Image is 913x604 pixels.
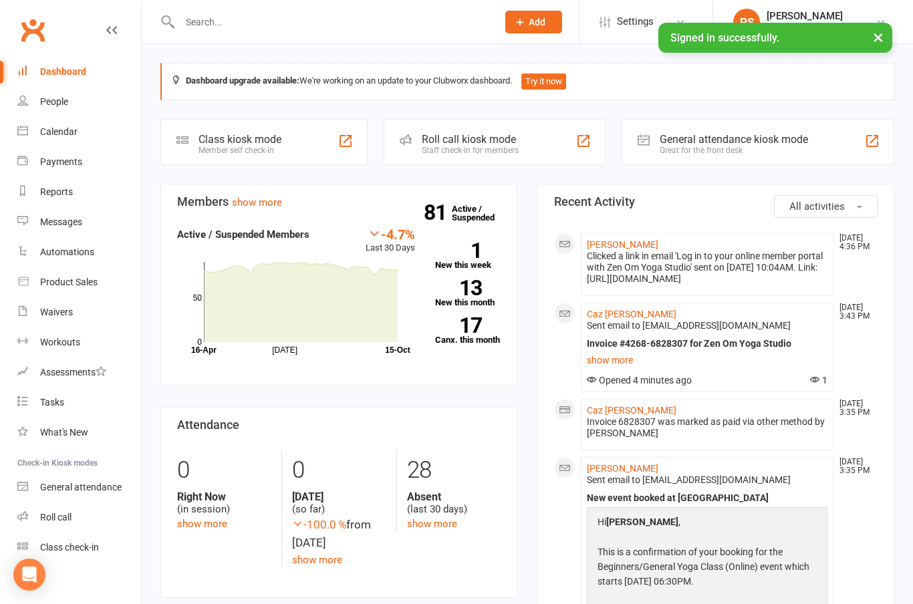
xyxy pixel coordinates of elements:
div: Roll call [40,512,72,522]
div: Tasks [40,397,64,408]
div: Last 30 Days [366,226,415,255]
h3: Recent Activity [554,195,878,208]
time: [DATE] 3:35 PM [833,458,877,475]
strong: 13 [435,278,482,298]
strong: 81 [424,202,452,222]
a: General attendance kiosk mode [17,472,141,502]
div: Clicked a link in email 'Log in to your online member portal with Zen Om Yoga Studio' sent on [DA... [587,251,827,285]
a: Workouts [17,327,141,357]
a: Messages [17,207,141,237]
a: Automations [17,237,141,267]
div: 0 [292,450,386,490]
a: [PERSON_NAME] [587,463,658,474]
a: What's New [17,418,141,448]
div: -4.7% [366,226,415,241]
div: Open Intercom Messenger [13,559,45,591]
strong: 17 [435,315,482,335]
a: Clubworx [16,13,49,47]
p: This is a confirmation of your booking for the Beginners/General Yoga Class (Online) event which ... [594,545,820,593]
div: Class kiosk mode [199,133,281,146]
div: Assessments [40,367,106,377]
a: show more [232,196,282,208]
div: Workouts [40,337,80,347]
div: Waivers [40,307,73,317]
div: 0 [177,450,271,490]
time: [DATE] 3:35 PM [833,400,877,417]
div: Reports [40,186,73,197]
div: Automations [40,247,94,257]
a: show more [292,554,342,566]
button: Add [505,11,562,33]
a: Dashboard [17,57,141,87]
strong: Absent [407,490,501,503]
a: [PERSON_NAME] [587,239,658,250]
span: Add [529,17,545,27]
span: Opened 4 minutes ago [587,375,692,386]
div: 28 [407,450,501,490]
a: Payments [17,147,141,177]
h3: Members [177,195,501,208]
div: Dashboard [40,66,86,77]
span: Signed in successfully. [670,31,779,44]
a: Reports [17,177,141,207]
span: Sent email to [EMAIL_ADDRESS][DOMAIN_NAME] [587,320,791,331]
div: Calendar [40,126,78,137]
a: Tasks [17,388,141,418]
div: Product Sales [40,277,98,287]
time: [DATE] 4:36 PM [833,234,877,251]
a: 17Canx. this month [435,317,501,344]
div: Invoice #4268-6828307 for Zen Om Yoga Studio [587,338,827,349]
a: Assessments [17,357,141,388]
a: 81Active / Suspended [452,194,511,232]
div: PS [733,9,760,35]
div: [PERSON_NAME] [767,10,851,22]
button: × [866,23,890,51]
div: We're working on an update to your Clubworx dashboard. [160,63,894,100]
div: Roll call kiosk mode [422,133,519,146]
span: Sent email to [EMAIL_ADDRESS][DOMAIN_NAME] [587,474,791,485]
div: Great for the front desk [660,146,808,155]
div: Member self check-in [199,146,281,155]
a: 1New this week [435,243,501,269]
a: Calendar [17,117,141,147]
div: from [DATE] [292,516,386,552]
input: Search... [176,13,488,31]
div: (last 30 days) [407,490,501,516]
strong: Active / Suspended Members [177,229,309,241]
a: Class kiosk mode [17,533,141,563]
p: Hi , [594,514,820,533]
a: show more [407,518,457,530]
span: 1 [810,375,827,386]
button: Try it now [521,73,566,90]
div: People [40,96,68,107]
div: Messages [40,216,82,227]
strong: [PERSON_NAME] [606,516,678,527]
a: Product Sales [17,267,141,297]
strong: [DATE] [292,490,386,503]
strong: Dashboard upgrade available: [186,75,299,86]
a: 13New this month [435,280,501,307]
a: Waivers [17,297,141,327]
a: show more [587,351,827,369]
a: show more [177,518,227,530]
strong: 1 [435,241,482,261]
div: (in session) [177,490,271,516]
a: Caz [PERSON_NAME] [587,405,676,416]
div: Staff check-in for members [422,146,519,155]
a: Roll call [17,502,141,533]
div: Class check-in [40,542,99,553]
div: (so far) [292,490,386,516]
div: Invoice 6828307 was marked as paid via other method by [PERSON_NAME] [587,416,827,439]
a: People [17,87,141,117]
time: [DATE] 3:43 PM [833,303,877,321]
div: Payments [40,156,82,167]
span: Settings [617,7,654,37]
h3: Attendance [177,418,501,432]
button: All activities [774,195,878,218]
span: All activities [789,200,845,212]
div: What's New [40,427,88,438]
strong: Right Now [177,490,271,503]
span: -100.0 % [292,518,346,531]
div: New event booked at [GEOGRAPHIC_DATA] [587,492,827,504]
div: General attendance kiosk mode [660,133,808,146]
